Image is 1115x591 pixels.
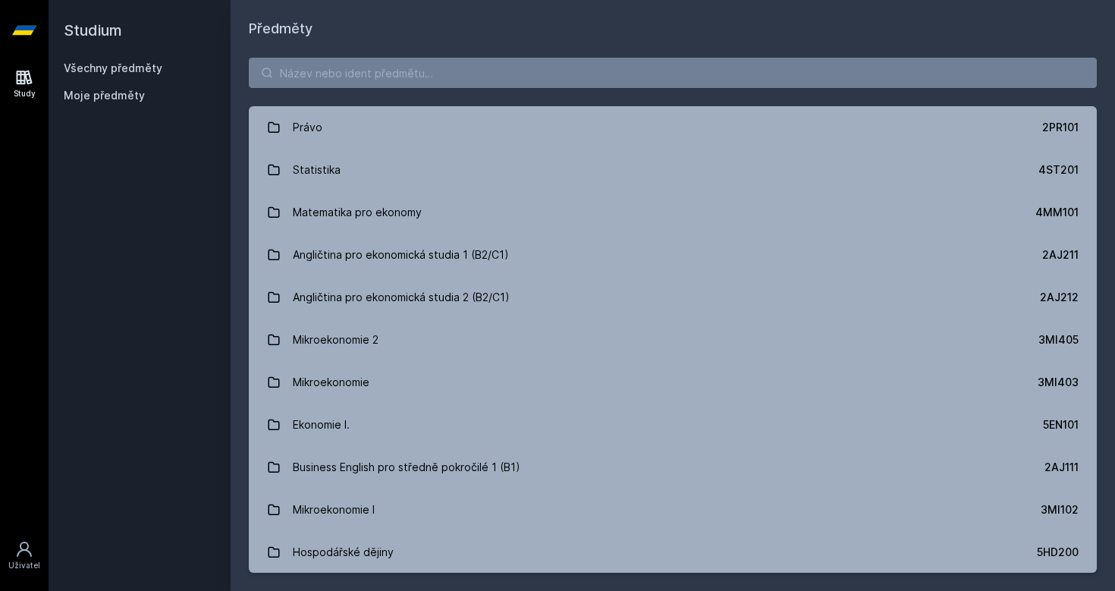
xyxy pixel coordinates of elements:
[1035,205,1079,220] div: 4MM101
[249,149,1097,191] a: Statistika 4ST201
[249,234,1097,276] a: Angličtina pro ekonomická studia 1 (B2/C1) 2AJ211
[249,361,1097,404] a: Mikroekonomie 3MI403
[293,240,509,270] div: Angličtina pro ekonomická studia 1 (B2/C1)
[293,325,378,355] div: Mikroekonomie 2
[1043,417,1079,432] div: 5EN101
[1040,290,1079,305] div: 2AJ212
[249,106,1097,149] a: Právo 2PR101
[64,88,145,103] span: Moje předměty
[1041,502,1079,517] div: 3MI102
[293,367,369,398] div: Mikroekonomie
[293,282,510,313] div: Angličtina pro ekonomická studia 2 (B2/C1)
[14,88,36,99] div: Study
[64,61,162,74] a: Všechny předměty
[3,533,46,579] a: Uživatel
[1042,120,1079,135] div: 2PR101
[293,410,350,440] div: Ekonomie I.
[1038,162,1079,178] div: 4ST201
[8,560,40,571] div: Uživatel
[1042,247,1079,262] div: 2AJ211
[293,537,394,567] div: Hospodářské dějiny
[293,197,422,228] div: Matematika pro ekonomy
[249,319,1097,361] a: Mikroekonomie 2 3MI405
[249,191,1097,234] a: Matematika pro ekonomy 4MM101
[249,489,1097,531] a: Mikroekonomie I 3MI102
[249,531,1097,574] a: Hospodářské dějiny 5HD200
[249,58,1097,88] input: Název nebo ident předmětu…
[249,446,1097,489] a: Business English pro středně pokročilé 1 (B1) 2AJ111
[1044,460,1079,475] div: 2AJ111
[249,18,1097,39] h1: Předměty
[249,276,1097,319] a: Angličtina pro ekonomická studia 2 (B2/C1) 2AJ212
[249,404,1097,446] a: Ekonomie I. 5EN101
[1037,545,1079,560] div: 5HD200
[3,61,46,107] a: Study
[293,452,520,483] div: Business English pro středně pokročilé 1 (B1)
[293,155,341,185] div: Statistika
[293,112,322,143] div: Právo
[1038,332,1079,347] div: 3MI405
[293,495,375,525] div: Mikroekonomie I
[1038,375,1079,390] div: 3MI403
